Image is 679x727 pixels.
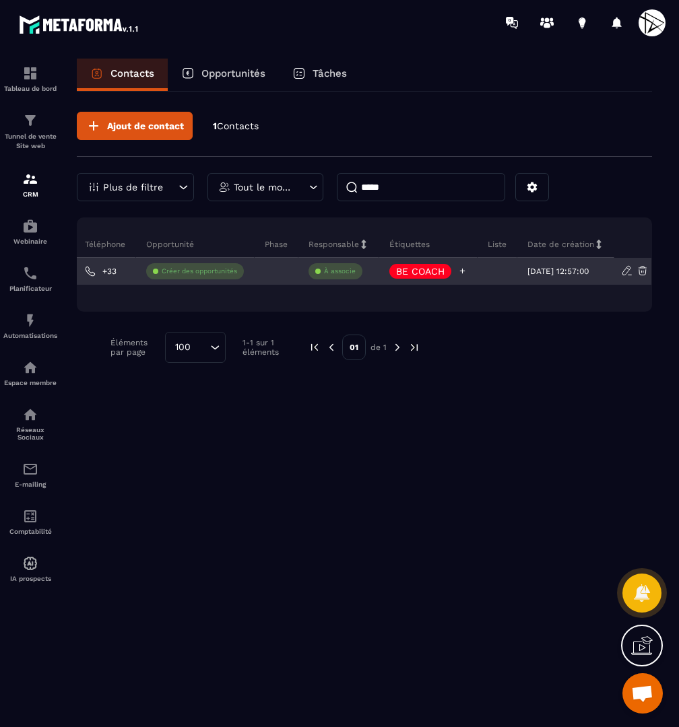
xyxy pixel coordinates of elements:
img: automations [22,218,38,234]
img: prev [309,341,321,353]
p: Webinaire [3,238,57,245]
a: formationformationTunnel de vente Site web [3,102,57,161]
button: Ajout de contact [77,112,193,140]
img: logo [19,12,140,36]
p: 01 [342,335,366,360]
a: accountantaccountantComptabilité [3,498,57,545]
a: Tâches [279,59,360,91]
p: Liste [488,239,507,250]
a: Contacts [77,59,168,91]
p: CRM [3,191,57,198]
p: Éléments par page [110,338,158,357]
p: Plus de filtre [103,182,163,192]
span: Ajout de contact [107,119,184,133]
p: Automatisations [3,332,57,339]
span: 100 [170,340,195,355]
img: formation [22,112,38,129]
a: schedulerschedulerPlanificateur [3,255,57,302]
p: Étiquettes [389,239,430,250]
a: Opportunités [168,59,279,91]
p: Opportunités [201,67,265,79]
input: Search for option [195,340,207,355]
p: Tout le monde [234,182,294,192]
p: Phase [265,239,288,250]
p: IA prospects [3,575,57,582]
span: Contacts [217,120,259,131]
a: emailemailE-mailing [3,451,57,498]
a: automationsautomationsWebinaire [3,208,57,255]
p: Réseaux Sociaux [3,426,57,441]
a: formationformationCRM [3,161,57,208]
p: Date de création [527,239,594,250]
img: email [22,461,38,477]
p: Planificateur [3,285,57,292]
p: Opportunité [146,239,194,250]
img: social-network [22,407,38,423]
p: E-mailing [3,481,57,488]
p: Contacts [110,67,154,79]
a: +33 [85,266,117,277]
div: Ouvrir le chat [622,673,663,714]
img: automations [22,555,38,572]
img: automations [22,359,38,376]
a: automationsautomationsEspace membre [3,349,57,396]
p: BE COACH [396,267,445,276]
p: 1-1 sur 1 éléments [243,338,288,357]
img: formation [22,65,38,81]
img: scheduler [22,265,38,281]
p: Tunnel de vente Site web [3,132,57,151]
img: formation [22,171,38,187]
p: [DATE] 12:57:00 [527,267,589,276]
a: automationsautomationsAutomatisations [3,302,57,349]
img: automations [22,312,38,328]
img: next [408,341,420,353]
p: À associe [324,267,356,276]
p: Responsable [309,239,359,250]
p: Tâches [313,67,347,79]
p: Tableau de bord [3,85,57,92]
img: prev [325,341,337,353]
p: de 1 [370,342,387,353]
img: accountant [22,508,38,524]
p: Comptabilité [3,528,57,535]
a: formationformationTableau de bord [3,55,57,102]
p: Téléphone [85,239,125,250]
a: social-networksocial-networkRéseaux Sociaux [3,396,57,451]
div: Search for option [165,332,226,363]
img: next [391,341,403,353]
p: Espace membre [3,379,57,386]
p: Créer des opportunités [162,267,237,276]
p: 1 [213,120,259,133]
